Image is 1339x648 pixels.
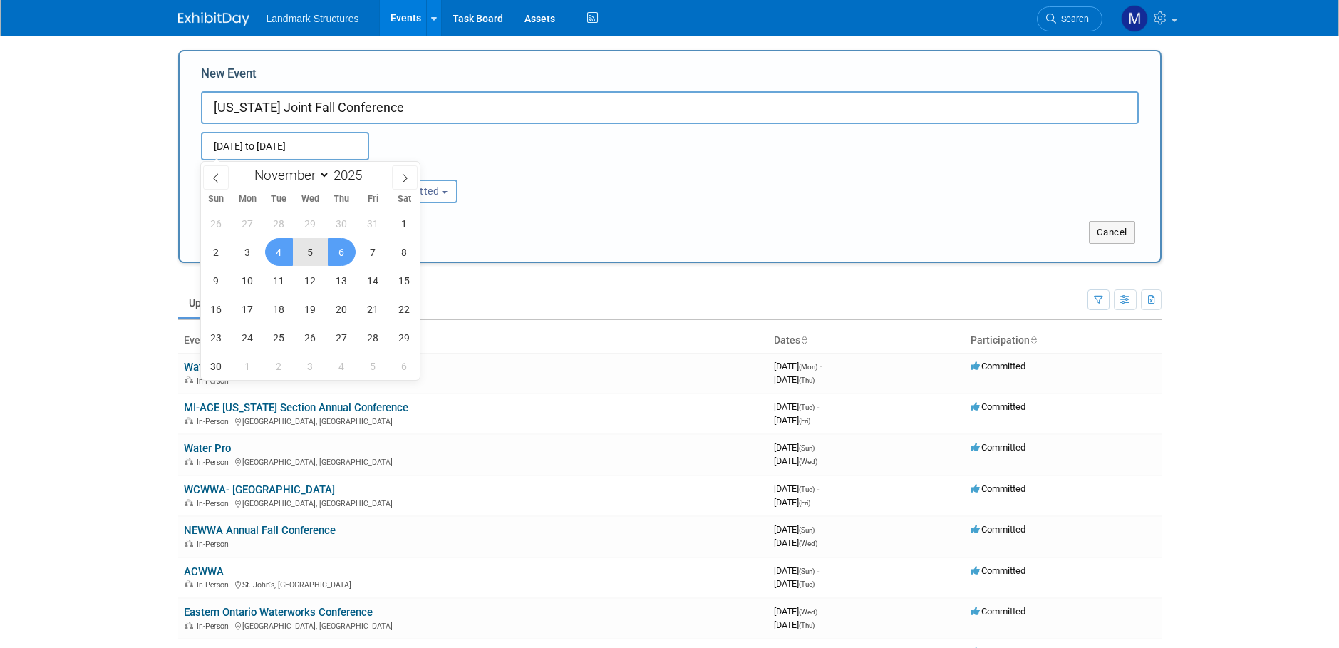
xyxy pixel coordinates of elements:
[391,295,418,323] span: November 22, 2025
[799,499,810,507] span: (Fri)
[799,580,815,588] span: (Tue)
[971,524,1025,535] span: Committed
[774,415,810,426] span: [DATE]
[184,361,287,374] a: Water Jam VA AWWA
[265,352,293,380] span: December 2, 2025
[391,238,418,266] span: November 8, 2025
[197,580,233,590] span: In-Person
[296,238,324,266] span: November 5, 2025
[267,13,359,24] span: Landmark Structures
[296,210,324,237] span: October 29, 2025
[799,376,815,384] span: (Thu)
[197,540,233,549] span: In-Person
[201,160,339,179] div: Attendance / Format:
[184,524,336,537] a: NEWWA Annual Fall Conference
[774,456,817,466] span: [DATE]
[201,91,1139,124] input: Name of Trade Show / Conference
[184,497,762,508] div: [GEOGRAPHIC_DATA], [GEOGRAPHIC_DATA]
[328,267,356,294] span: November 13, 2025
[265,210,293,237] span: October 28, 2025
[820,606,822,617] span: -
[799,526,815,534] span: (Sun)
[799,567,815,575] span: (Sun)
[774,619,815,630] span: [DATE]
[197,458,233,467] span: In-Person
[388,195,420,204] span: Sat
[799,363,817,371] span: (Mon)
[265,267,293,294] span: November 11, 2025
[296,295,324,323] span: November 19, 2025
[799,458,817,466] span: (Wed)
[359,324,387,351] span: November 28, 2025
[184,456,762,467] div: [GEOGRAPHIC_DATA], [GEOGRAPHIC_DATA]
[359,210,387,237] span: October 31, 2025
[774,483,819,494] span: [DATE]
[799,485,815,493] span: (Tue)
[197,376,233,386] span: In-Person
[774,606,822,617] span: [DATE]
[799,622,815,629] span: (Thu)
[768,329,965,353] th: Dates
[817,565,819,576] span: -
[296,352,324,380] span: December 3, 2025
[1089,221,1135,244] button: Cancel
[234,324,262,351] span: November 24, 2025
[774,524,819,535] span: [DATE]
[1121,5,1148,32] img: Maryann Tijerina
[817,483,819,494] span: -
[234,267,262,294] span: November 10, 2025
[201,132,369,160] input: Start Date - End Date
[296,267,324,294] span: November 12, 2025
[359,267,387,294] span: November 14, 2025
[1056,14,1089,24] span: Search
[359,295,387,323] span: November 21, 2025
[265,238,293,266] span: November 4, 2025
[799,608,817,616] span: (Wed)
[294,195,326,204] span: Wed
[817,401,819,412] span: -
[185,458,193,465] img: In-Person Event
[178,289,258,317] a: Upcoming8
[971,361,1025,371] span: Committed
[330,167,373,183] input: Year
[359,238,387,266] span: November 7, 2025
[774,374,815,385] span: [DATE]
[326,195,357,204] span: Thu
[197,499,233,508] span: In-Person
[391,324,418,351] span: November 29, 2025
[185,417,193,424] img: In-Person Event
[328,210,356,237] span: October 30, 2025
[391,267,418,294] span: November 15, 2025
[184,415,762,426] div: [GEOGRAPHIC_DATA], [GEOGRAPHIC_DATA]
[201,66,257,88] label: New Event
[185,580,193,587] img: In-Person Event
[201,195,232,204] span: Sun
[1030,334,1037,346] a: Sort by Participation Type
[202,295,230,323] span: November 16, 2025
[185,540,193,547] img: In-Person Event
[232,195,263,204] span: Mon
[774,578,815,589] span: [DATE]
[357,195,388,204] span: Fri
[361,160,499,179] div: Participation:
[197,622,233,631] span: In-Person
[817,442,819,453] span: -
[234,352,262,380] span: December 1, 2025
[197,417,233,426] span: In-Person
[296,324,324,351] span: November 26, 2025
[774,361,822,371] span: [DATE]
[185,376,193,384] img: In-Person Event
[263,195,294,204] span: Tue
[265,295,293,323] span: November 18, 2025
[328,352,356,380] span: December 4, 2025
[799,444,815,452] span: (Sun)
[178,329,768,353] th: Event
[774,401,819,412] span: [DATE]
[185,499,193,506] img: In-Person Event
[234,295,262,323] span: November 17, 2025
[184,578,762,590] div: St. John's, [GEOGRAPHIC_DATA]
[185,622,193,629] img: In-Person Event
[799,403,815,411] span: (Tue)
[774,497,810,508] span: [DATE]
[328,324,356,351] span: November 27, 2025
